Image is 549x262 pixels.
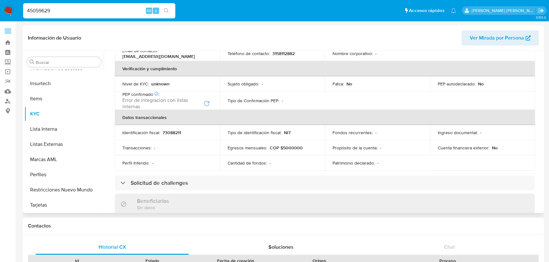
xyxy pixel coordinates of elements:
p: Ingreso documental : [438,130,478,135]
p: PEP autodeclarado : [438,81,475,87]
input: Buscar usuario o caso... [23,7,175,15]
button: Items [24,91,104,106]
p: [EMAIL_ADDRESS][DOMAIN_NAME] [122,53,195,59]
p: 3158112882 [272,51,295,56]
input: Buscar [36,59,99,65]
p: No [492,145,498,151]
span: Accesos rápidos [409,7,444,14]
p: NIT [284,130,291,135]
button: Listas Externas [24,137,104,152]
button: Perfiles [24,167,104,182]
span: Ver Mirada por Persona [470,30,524,46]
p: leonardo.alvarezortiz@mercadolibre.com.co [472,8,536,14]
p: - [375,51,377,56]
p: Identificación fiscal : [122,130,160,135]
p: - [154,145,155,151]
button: Buscar [29,59,35,65]
span: s [155,8,157,14]
th: Verificación y cumplimiento [115,61,535,76]
button: Ver Mirada por Persona [462,30,539,46]
p: Propósito de la cuenta : [333,145,378,151]
p: unknown [151,81,170,87]
p: - [480,130,481,135]
h3: Solicitud de challenges [131,179,188,186]
button: Insurtech [24,76,104,91]
th: Datos transaccionales [115,110,535,125]
button: Restricciones Nuevo Mundo [24,182,104,197]
a: Salir [538,7,544,14]
p: Nivel de KYC : [122,81,149,87]
p: Sin datos [137,204,169,210]
p: Tipo de Confirmación PEP : [228,98,279,103]
p: Teléfono de contacto : [228,51,270,56]
h1: Información de Usuario [28,35,81,41]
button: Lista Interna [24,122,104,137]
button: KYC [24,106,104,122]
span: Error de integración con listas internas [122,97,202,110]
p: No [478,81,484,87]
p: Fondos recurrentes : [333,130,373,135]
span: Soluciones [268,243,293,251]
span: Alt [146,8,152,14]
p: PEP confirmado : [122,91,159,97]
p: - [375,130,377,135]
a: Notificaciones [451,8,456,13]
p: - [282,98,283,103]
p: Cantidad de fondos : [228,160,267,166]
p: - [262,81,263,87]
p: Sujeto obligado : [228,81,259,87]
p: Egresos mensuales : [228,145,267,151]
p: - [269,160,271,166]
p: Fatca : [333,81,344,87]
div: BeneficiariosSin datos [115,194,535,214]
div: Solicitud de challenges [115,176,535,190]
h3: Beneficiarios [137,197,169,204]
p: 73088211 [163,130,181,135]
p: Transacciones : [122,145,152,151]
button: Tarjetas [24,197,104,213]
h1: Contactos [28,223,539,229]
p: Perfil Inferido : [122,160,149,166]
span: Chat [444,243,455,251]
button: Marcas AML [24,152,104,167]
p: - [152,160,153,166]
p: - [377,160,378,166]
p: Patrimonio declarado : [333,160,375,166]
p: Nombre corporativo : [333,51,373,56]
button: search-icon [160,6,173,15]
p: Cuenta financiera exterior : [438,145,489,151]
span: Historial CX [98,243,126,251]
p: Tipo de identificación fiscal : [228,130,281,135]
p: No [346,81,352,87]
button: Reintentar [203,100,210,107]
p: - [380,145,381,151]
p: COP $5000000 [270,145,303,151]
